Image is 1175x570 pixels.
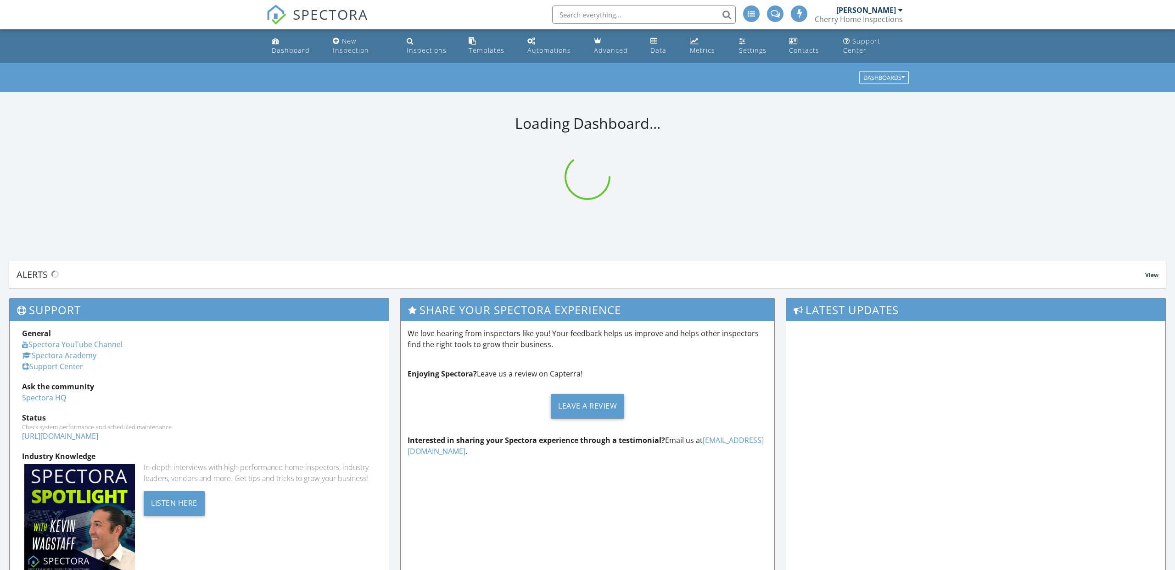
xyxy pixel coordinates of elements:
a: Support Center [839,33,907,59]
a: Metrics [686,33,728,59]
strong: Interested in sharing your Spectora experience through a testimonial? [408,435,665,445]
div: Metrics [690,46,715,55]
div: Templates [469,46,504,55]
a: Spectora Academy [22,350,96,360]
a: Listen Here [144,498,205,508]
strong: General [22,328,51,338]
div: Status [22,412,376,423]
div: Dashboards [863,75,905,81]
p: We love hearing from inspectors like you! Your feedback helps us improve and helps other inspecto... [408,328,767,350]
h3: Support [10,299,389,321]
div: Cherry Home Inspections [815,15,903,24]
div: In-depth interviews with high-performance home inspectors, industry leaders, vendors and more. Ge... [144,462,376,484]
a: Templates [465,33,516,59]
div: Alerts [17,268,1145,281]
div: Automations [527,46,571,55]
a: Settings [735,33,778,59]
a: Automations (Advanced) [524,33,583,59]
a: Leave a Review [408,387,767,426]
p: Email us at . [408,435,767,457]
div: Advanced [594,46,628,55]
a: Contacts [785,33,832,59]
div: New Inspection [333,37,369,55]
a: Spectora YouTube Channel [22,339,123,349]
p: Leave us a review on Capterra! [408,368,767,379]
strong: Enjoying Spectora? [408,369,477,379]
a: Support Center [22,361,83,371]
h3: Latest Updates [786,299,1165,321]
h3: Share Your Spectora Experience [401,299,774,321]
div: Check system performance and scheduled maintenance. [22,423,376,431]
div: Dashboard [272,46,310,55]
div: Settings [739,46,767,55]
a: Spectora HQ [22,393,66,403]
span: SPECTORA [293,5,368,24]
div: Leave a Review [551,394,624,419]
div: [PERSON_NAME] [836,6,896,15]
a: Advanced [590,33,639,59]
a: [EMAIL_ADDRESS][DOMAIN_NAME] [408,435,764,456]
div: Contacts [789,46,819,55]
div: Support Center [843,37,880,55]
a: New Inspection [329,33,396,59]
img: The Best Home Inspection Software - Spectora [266,5,286,25]
input: Search everything... [552,6,736,24]
a: [URL][DOMAIN_NAME] [22,431,98,441]
a: Inspections [403,33,458,59]
a: Data [647,33,678,59]
span: View [1145,271,1158,279]
div: Industry Knowledge [22,451,376,462]
a: SPECTORA [266,12,368,32]
div: Ask the community [22,381,376,392]
div: Listen Here [144,491,205,516]
div: Inspections [407,46,447,55]
div: Data [650,46,666,55]
a: Dashboard [268,33,322,59]
button: Dashboards [859,72,909,84]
